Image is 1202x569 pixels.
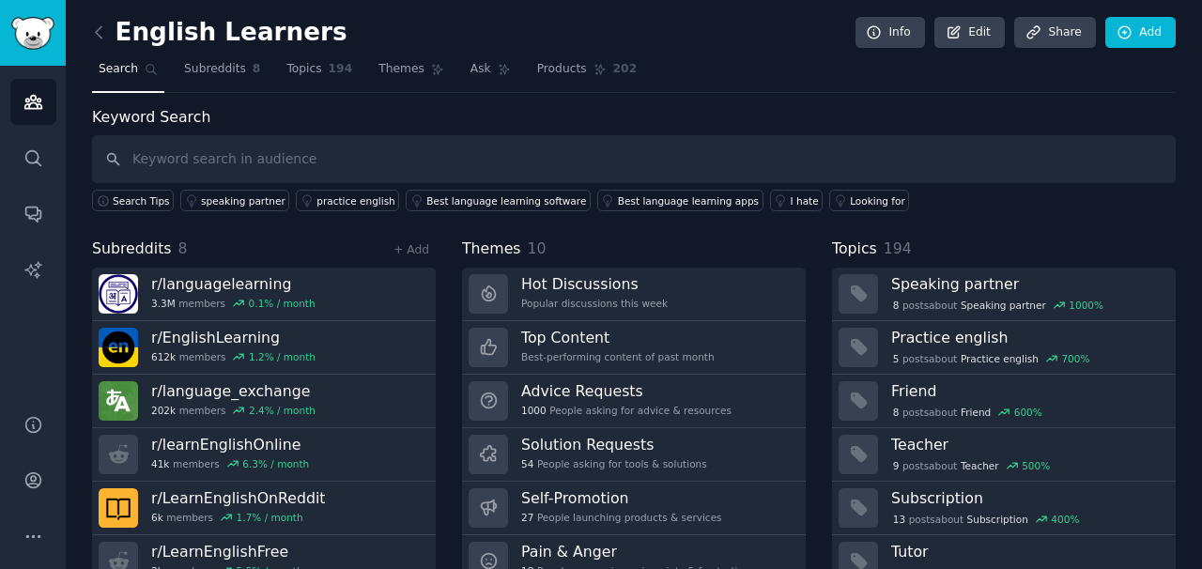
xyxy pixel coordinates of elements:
[462,268,806,321] a: Hot DiscussionsPopular discussions this week
[151,297,316,310] div: members
[891,297,1105,314] div: post s about
[1022,459,1050,472] div: 500 %
[521,274,668,294] h3: Hot Discussions
[249,297,316,310] div: 0.1 % / month
[11,17,54,50] img: GummySearch logo
[462,375,806,428] a: Advice Requests1000People asking for advice & resources
[462,238,521,261] span: Themes
[1014,17,1095,49] a: Share
[891,488,1163,508] h3: Subscription
[92,54,164,93] a: Search
[893,459,900,472] span: 9
[151,435,309,454] h3: r/ learnEnglishOnline
[531,54,643,93] a: Products202
[961,299,1046,312] span: Speaking partner
[99,328,138,367] img: EnglishLearning
[113,194,170,208] span: Search Tips
[893,513,905,526] span: 13
[177,54,267,93] a: Subreddits8
[961,459,999,472] span: Teacher
[393,243,429,256] a: + Add
[791,194,819,208] div: I hate
[891,435,1163,454] h3: Teacher
[521,297,668,310] div: Popular discussions this week
[832,238,877,261] span: Topics
[249,350,316,363] div: 1.2 % / month
[961,406,991,419] span: Friend
[329,61,353,78] span: 194
[253,61,261,78] span: 8
[891,542,1163,561] h3: Tutor
[893,299,900,312] span: 8
[151,404,316,417] div: members
[597,190,763,211] a: Best language learning apps
[961,352,1039,365] span: Practice english
[378,61,424,78] span: Themes
[1061,352,1089,365] div: 700 %
[891,511,1081,528] div: post s about
[151,511,326,524] div: members
[426,194,586,208] div: Best language learning software
[618,194,759,208] div: Best language learning apps
[92,108,210,126] label: Keyword Search
[521,457,533,470] span: 54
[99,381,138,421] img: language_exchange
[1051,513,1079,526] div: 400 %
[832,375,1176,428] a: Friend8postsaboutFriend600%
[151,297,176,310] span: 3.3M
[92,190,174,211] button: Search Tips
[855,17,925,49] a: Info
[237,511,303,524] div: 1.7 % / month
[151,542,303,561] h3: r/ LearnEnglishFree
[296,190,399,211] a: practice english
[891,350,1091,367] div: post s about
[280,54,359,93] a: Topics194
[151,488,326,508] h3: r/ LearnEnglishOnReddit
[151,328,316,347] h3: r/ EnglishLearning
[92,238,172,261] span: Subreddits
[92,135,1176,183] input: Keyword search in audience
[850,194,905,208] div: Looking for
[180,190,289,211] a: speaking partner
[406,190,591,211] a: Best language learning software
[92,482,436,535] a: r/LearnEnglishOnReddit6kmembers1.7% / month
[99,61,138,78] span: Search
[832,428,1176,482] a: Teacher9postsaboutTeacher500%
[201,194,285,208] div: speaking partner
[316,194,395,208] div: practice english
[893,406,900,419] span: 8
[151,350,316,363] div: members
[242,457,309,470] div: 6.3 % / month
[249,404,316,417] div: 2.4 % / month
[464,54,517,93] a: Ask
[92,375,436,428] a: r/language_exchange202kmembers2.4% / month
[832,321,1176,375] a: Practice english5postsaboutPractice english700%
[832,482,1176,535] a: Subscription13postsaboutSubscription400%
[151,274,316,294] h3: r/ languagelearning
[1069,299,1103,312] div: 1000 %
[832,268,1176,321] a: Speaking partner8postsaboutSpeaking partner1000%
[286,61,321,78] span: Topics
[521,404,547,417] span: 1000
[891,274,1163,294] h3: Speaking partner
[891,457,1052,474] div: post s about
[178,239,188,257] span: 8
[470,61,491,78] span: Ask
[372,54,451,93] a: Themes
[891,404,1043,421] div: post s about
[521,457,707,470] div: People asking for tools & solutions
[521,488,722,508] h3: Self-Promotion
[891,328,1163,347] h3: Practice english
[521,435,707,454] h3: Solution Requests
[462,321,806,375] a: Top ContentBest-performing content of past month
[92,321,436,375] a: r/EnglishLearning612kmembers1.2% / month
[829,190,909,211] a: Looking for
[521,381,732,401] h3: Advice Requests
[151,381,316,401] h3: r/ language_exchange
[1014,406,1042,419] div: 600 %
[462,428,806,482] a: Solution Requests54People asking for tools & solutions
[1105,17,1176,49] a: Add
[521,404,732,417] div: People asking for advice & resources
[99,274,138,314] img: languagelearning
[528,239,547,257] span: 10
